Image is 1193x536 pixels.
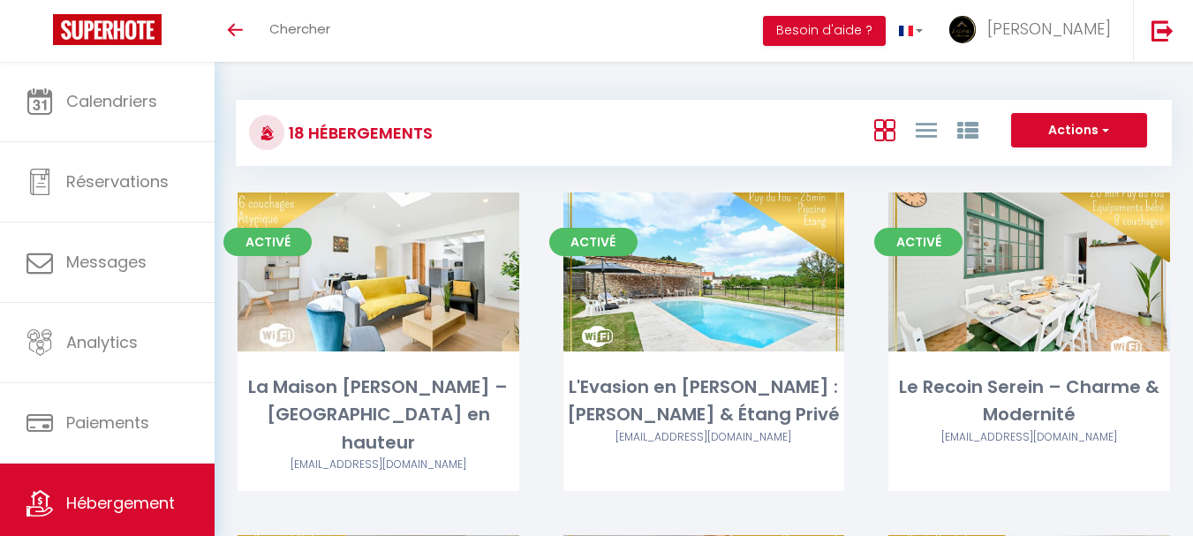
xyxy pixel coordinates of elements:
span: Calendriers [66,90,157,112]
div: L'Evasion en [PERSON_NAME] : [PERSON_NAME] & Étang Privé [563,374,845,429]
button: Besoin d'aide ? [763,16,886,46]
span: Messages [66,251,147,273]
div: Le Recoin Serein – Charme & Modernité [888,374,1170,429]
span: Chercher [269,19,330,38]
a: Vue par Groupe [957,115,978,144]
a: Vue en Liste [916,115,937,144]
div: Airbnb [888,429,1170,446]
div: Airbnb [238,457,519,473]
a: Vue en Box [874,115,895,144]
span: Activé [549,228,638,256]
span: Hébergement [66,492,175,514]
button: Actions [1011,113,1147,148]
div: La Maison [PERSON_NAME] – [GEOGRAPHIC_DATA] en hauteur [238,374,519,457]
img: Super Booking [53,14,162,45]
div: Airbnb [563,429,845,446]
span: Activé [223,228,312,256]
span: Analytics [66,331,138,353]
img: ... [949,16,976,43]
span: Paiements [66,411,149,434]
span: [PERSON_NAME] [987,18,1111,40]
span: Réservations [66,170,169,193]
img: logout [1151,19,1174,42]
h3: 18 Hébergements [284,113,433,153]
span: Activé [874,228,963,256]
